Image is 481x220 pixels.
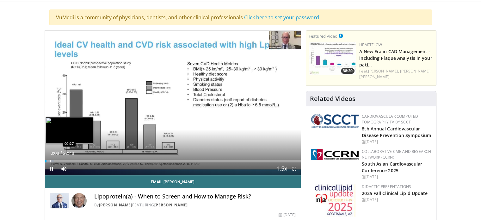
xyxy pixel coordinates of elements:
button: Pause [45,162,58,175]
span: 38:20 [341,68,355,74]
video-js: Video Player [45,31,301,175]
a: [PERSON_NAME] [359,74,389,79]
button: Fullscreen [288,162,301,175]
div: [DATE] [362,174,431,180]
a: South Asian Cardiovascular Conference 2025 [362,161,422,173]
div: [DATE] [362,197,431,203]
button: Playback Rate [275,162,288,175]
a: 38:20 [309,42,356,75]
h4: Lipoprotein(a) - When to Screen and How to Manage Risk? [94,193,296,200]
div: VuMedi is a community of physicians, dentists, and other clinical professionals. [49,9,432,25]
a: [PERSON_NAME] [154,202,188,208]
div: Didactic Presentations [362,184,431,190]
div: Progress Bar [45,160,301,162]
a: 8th Annual Cardiovascular Disease Prevention Symposium [362,126,431,138]
img: Dr. Robert S. Rosenson [50,193,69,208]
a: Heartflow [359,42,382,47]
img: a04ee3ba-8487-4636-b0fb-5e8d268f3737.png.150x105_q85_autocrop_double_scale_upscale_version-0.2.png [311,149,359,160]
div: By FEATURING [94,202,296,208]
img: Avatar [71,193,87,208]
div: Feat. [359,68,434,80]
img: 51a70120-4f25-49cc-93a4-67582377e75f.png.150x105_q85_autocrop_double_scale_upscale_version-0.2.png [311,114,359,128]
a: Cardiovascular Computed Tomography TV by SCCT [362,114,418,125]
h4: Related Videos [310,95,355,103]
a: Email [PERSON_NAME] [45,175,301,188]
span: 0:08 [51,151,59,156]
a: [PERSON_NAME] [99,202,133,208]
span: / [61,151,62,156]
span: 22:48 [63,151,74,156]
img: 738d0e2d-290f-4d89-8861-908fb8b721dc.150x105_q85_crop-smart_upscale.jpg [309,42,356,75]
a: [PERSON_NAME], [400,68,431,74]
button: Mute [58,162,70,175]
img: image.jpeg [46,117,93,144]
img: d65bce67-f81a-47c5-b47d-7b8806b59ca8.jpg.150x105_q85_autocrop_double_scale_upscale_version-0.2.jpg [315,184,355,217]
div: [DATE] [362,139,431,145]
a: Click here to set your password [244,14,319,21]
small: Featured Video [309,33,337,39]
a: A New Era in CAD Management - including Plaque Analysis in your pati… [359,48,432,68]
a: 2025 Fall Clinical Lipid Update [362,190,428,196]
div: [DATE] [279,212,296,218]
a: Collaborative CME and Research Network (CCRN) [362,149,431,160]
a: [PERSON_NAME], [368,68,399,74]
